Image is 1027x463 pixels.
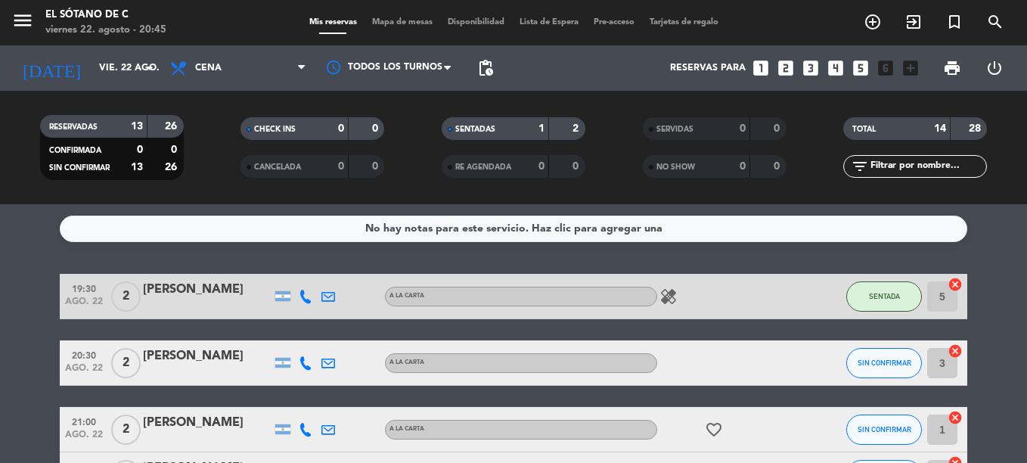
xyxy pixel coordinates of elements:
button: SENTADA [846,281,922,312]
strong: 13 [131,162,143,172]
i: cancel [948,277,963,292]
strong: 1 [538,123,545,134]
span: SIN CONFIRMAR [858,425,911,433]
span: A LA CARTA [389,426,424,432]
span: Reservas para [670,63,746,73]
strong: 0 [774,123,783,134]
strong: 0 [740,161,746,172]
span: 21:00 [65,412,103,430]
i: looks_5 [851,58,870,78]
strong: 13 [131,121,143,132]
strong: 26 [165,121,180,132]
i: cancel [948,410,963,425]
span: Cena [195,63,222,73]
div: No hay notas para este servicio. Haz clic para agregar una [365,220,662,238]
span: ago. 22 [65,297,103,314]
strong: 26 [165,162,180,172]
span: 2 [111,415,141,445]
i: looks_3 [801,58,821,78]
i: favorite_border [705,421,723,439]
strong: 0 [538,161,545,172]
span: TOTAL [852,126,876,133]
i: cancel [948,343,963,359]
span: A LA CARTA [389,293,424,299]
span: Tarjetas de regalo [642,18,726,26]
strong: 0 [338,123,344,134]
i: looks_one [751,58,771,78]
span: 20:30 [65,346,103,363]
i: looks_two [776,58,796,78]
i: menu [11,9,34,32]
strong: 28 [969,123,984,134]
div: [PERSON_NAME] [143,280,271,300]
strong: 14 [934,123,946,134]
div: [PERSON_NAME] [143,346,271,366]
strong: 0 [774,161,783,172]
i: looks_6 [876,58,895,78]
span: print [943,59,961,77]
div: LOG OUT [973,45,1016,91]
span: SERVIDAS [656,126,693,133]
div: El Sótano de C [45,8,166,23]
strong: 0 [372,161,381,172]
span: A LA CARTA [389,359,424,365]
i: turned_in_not [945,13,963,31]
span: Lista de Espera [512,18,586,26]
i: power_settings_new [985,59,1004,77]
span: 19:30 [65,279,103,297]
button: SIN CONFIRMAR [846,348,922,378]
span: SIN CONFIRMAR [858,359,911,367]
button: menu [11,9,34,37]
span: ago. 22 [65,363,103,381]
i: filter_list [851,157,869,176]
span: CONFIRMADA [49,147,101,154]
span: 2 [111,281,141,312]
strong: 0 [137,144,143,155]
div: viernes 22. agosto - 20:45 [45,23,166,38]
i: search [986,13,1004,31]
span: SENTADA [869,292,900,300]
span: Mis reservas [302,18,365,26]
input: Filtrar por nombre... [869,158,986,175]
i: exit_to_app [904,13,923,31]
strong: 0 [372,123,381,134]
button: SIN CONFIRMAR [846,415,922,445]
i: arrow_drop_down [141,59,159,77]
span: 2 [111,348,141,378]
strong: 0 [171,144,180,155]
strong: 0 [338,161,344,172]
span: pending_actions [476,59,495,77]
span: Pre-acceso [586,18,642,26]
i: [DATE] [11,51,92,85]
span: Disponibilidad [440,18,512,26]
span: CANCELADA [254,163,301,171]
span: Mapa de mesas [365,18,440,26]
strong: 0 [740,123,746,134]
i: add_circle_outline [864,13,882,31]
strong: 0 [572,161,582,172]
strong: 2 [572,123,582,134]
div: [PERSON_NAME] [143,413,271,433]
span: RESERVADAS [49,123,98,131]
span: ago. 22 [65,430,103,447]
span: CHECK INS [254,126,296,133]
span: SIN CONFIRMAR [49,164,110,172]
i: healing [659,287,678,306]
span: SENTADAS [455,126,495,133]
i: looks_4 [826,58,845,78]
span: NO SHOW [656,163,695,171]
i: add_box [901,58,920,78]
span: RE AGENDADA [455,163,511,171]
